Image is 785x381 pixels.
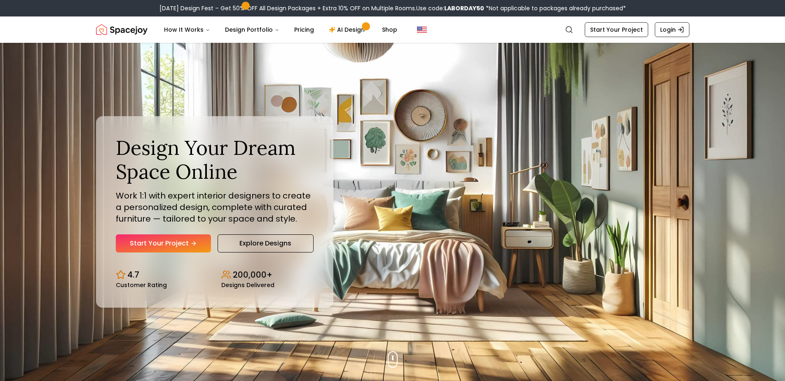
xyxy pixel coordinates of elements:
[221,282,274,288] small: Designs Delivered
[218,21,286,38] button: Design Portfolio
[127,269,139,280] p: 4.7
[585,22,648,37] a: Start Your Project
[96,21,148,38] img: Spacejoy Logo
[655,22,689,37] a: Login
[484,4,626,12] span: *Not applicable to packages already purchased*
[444,4,484,12] b: LABORDAY50
[96,16,689,43] nav: Global
[116,282,167,288] small: Customer Rating
[116,190,314,224] p: Work 1:1 with expert interior designers to create a personalized design, complete with curated fu...
[157,21,217,38] button: How It Works
[116,234,211,252] a: Start Your Project
[157,21,404,38] nav: Main
[417,25,427,35] img: United States
[322,21,374,38] a: AI Design
[288,21,321,38] a: Pricing
[416,4,484,12] span: Use code:
[116,136,314,183] h1: Design Your Dream Space Online
[116,262,314,288] div: Design stats
[375,21,404,38] a: Shop
[233,269,272,280] p: 200,000+
[159,4,626,12] div: [DATE] Design Fest – Get 50% OFF All Design Packages + Extra 10% OFF on Multiple Rooms.
[96,21,148,38] a: Spacejoy
[218,234,314,252] a: Explore Designs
